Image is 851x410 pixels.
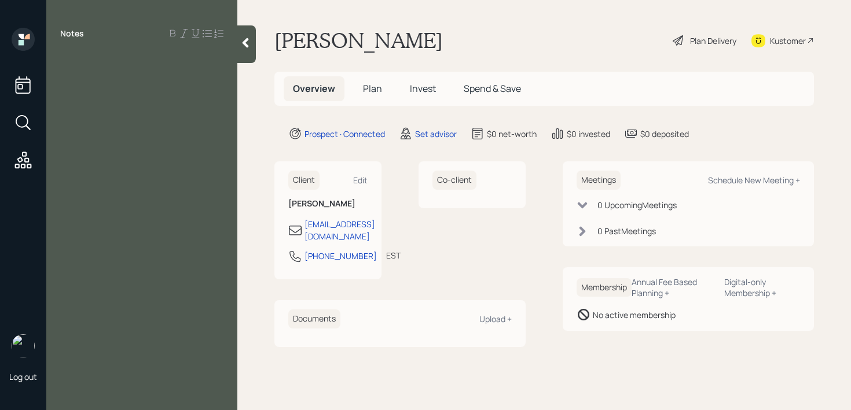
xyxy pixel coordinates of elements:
h6: Documents [288,309,340,328]
div: Edit [353,175,368,186]
h6: Membership [577,278,632,297]
div: 0 Past Meeting s [597,225,656,237]
div: No active membership [593,309,676,321]
span: Overview [293,82,335,95]
h6: [PERSON_NAME] [288,199,368,209]
div: Kustomer [770,35,806,47]
label: Notes [60,28,84,39]
div: Plan Delivery [690,35,736,47]
div: EST [386,249,401,261]
span: Plan [363,82,382,95]
div: 0 Upcoming Meeting s [597,199,677,211]
div: [PHONE_NUMBER] [305,250,377,262]
img: retirable_logo.png [12,334,35,357]
div: $0 deposited [640,128,689,140]
h6: Client [288,171,320,190]
div: Upload + [479,313,512,324]
div: $0 invested [567,128,610,140]
div: Prospect · Connected [305,128,385,140]
div: Set advisor [415,128,457,140]
div: Schedule New Meeting + [708,175,800,186]
h6: Meetings [577,171,621,190]
span: Spend & Save [464,82,521,95]
h6: Co-client [432,171,476,190]
div: $0 net-worth [487,128,537,140]
div: Digital-only Membership + [724,276,800,298]
div: Log out [9,371,37,382]
h1: [PERSON_NAME] [274,28,443,53]
div: Annual Fee Based Planning + [632,276,715,298]
span: Invest [410,82,436,95]
div: [EMAIL_ADDRESS][DOMAIN_NAME] [305,218,375,242]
